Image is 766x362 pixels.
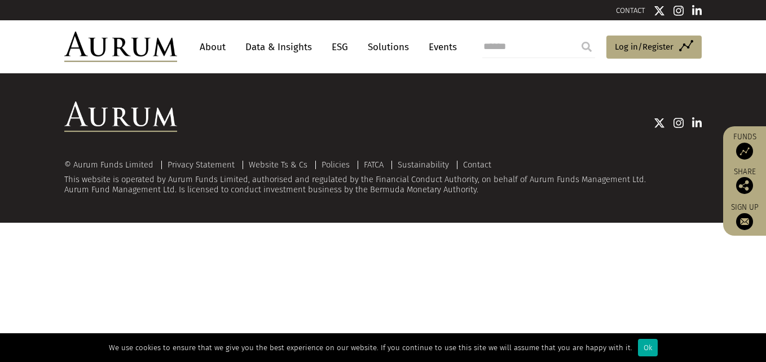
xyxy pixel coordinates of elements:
div: © Aurum Funds Limited [64,161,159,169]
a: CONTACT [616,6,645,15]
img: Linkedin icon [692,5,702,16]
a: Policies [322,160,350,170]
span: Log in/Register [615,40,673,54]
a: Contact [463,160,491,170]
img: Twitter icon [654,5,665,16]
a: Sign up [729,202,760,230]
img: Share this post [736,177,753,194]
img: Twitter icon [654,117,665,129]
img: Sign up to our newsletter [736,213,753,230]
a: Solutions [362,37,415,58]
a: Funds [729,132,760,160]
img: Instagram icon [673,5,684,16]
a: FATCA [364,160,384,170]
div: This website is operated by Aurum Funds Limited, authorised and regulated by the Financial Conduc... [64,160,702,195]
img: Linkedin icon [692,117,702,129]
a: ESG [326,37,354,58]
img: Access Funds [736,143,753,160]
img: Instagram icon [673,117,684,129]
a: Data & Insights [240,37,318,58]
div: Share [729,168,760,194]
a: Log in/Register [606,36,702,59]
a: Sustainability [398,160,449,170]
a: Privacy Statement [168,160,235,170]
img: Aurum Logo [64,101,177,132]
a: Events [423,37,457,58]
img: Aurum [64,32,177,62]
a: Website Ts & Cs [249,160,307,170]
input: Submit [575,36,598,58]
a: About [194,37,231,58]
